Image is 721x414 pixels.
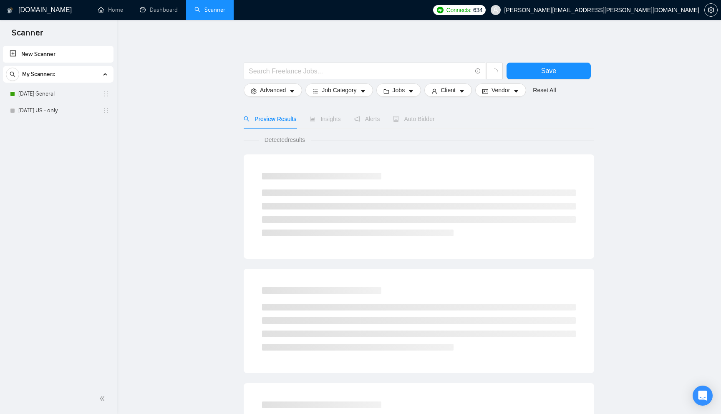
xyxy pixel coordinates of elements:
button: search [6,68,19,81]
span: Client [441,86,456,95]
span: Jobs [393,86,405,95]
a: searchScanner [194,6,225,13]
span: Alerts [354,116,380,122]
span: double-left [99,394,108,403]
img: logo [7,4,13,17]
button: setting [704,3,718,17]
span: bars [313,88,318,94]
span: caret-down [513,88,519,94]
span: notification [354,116,360,122]
a: homeHome [98,6,123,13]
span: area-chart [310,116,315,122]
span: user [431,88,437,94]
span: 634 [473,5,482,15]
a: dashboardDashboard [140,6,178,13]
span: holder [103,91,109,97]
span: setting [251,88,257,94]
span: holder [103,107,109,114]
span: Detected results [259,135,311,144]
button: idcardVendorcaret-down [475,83,526,97]
span: caret-down [360,88,366,94]
button: settingAdvancedcaret-down [244,83,302,97]
button: userClientcaret-down [424,83,472,97]
span: search [6,71,19,77]
span: Auto Bidder [393,116,434,122]
input: Search Freelance Jobs... [249,66,471,76]
span: Job Category [322,86,356,95]
span: search [244,116,250,122]
span: Scanner [5,27,50,44]
li: My Scanners [3,66,113,119]
button: barsJob Categorycaret-down [305,83,373,97]
a: Reset All [533,86,556,95]
button: folderJobscaret-down [376,83,421,97]
span: robot [393,116,399,122]
span: idcard [482,88,488,94]
span: Connects: [446,5,471,15]
span: caret-down [459,88,465,94]
span: Advanced [260,86,286,95]
a: New Scanner [10,46,107,63]
span: caret-down [408,88,414,94]
button: Save [507,63,591,79]
a: [DATE] US - only [18,102,98,119]
a: setting [704,7,718,13]
span: Save [541,66,556,76]
div: Open Intercom Messenger [693,386,713,406]
span: folder [383,88,389,94]
span: caret-down [289,88,295,94]
img: upwork-logo.png [437,7,444,13]
span: Insights [310,116,340,122]
a: [DATE] General [18,86,98,102]
span: My Scanners [22,66,55,83]
span: user [493,7,499,13]
span: Vendor [492,86,510,95]
span: loading [491,68,498,76]
li: New Scanner [3,46,113,63]
span: Preview Results [244,116,296,122]
span: info-circle [475,68,481,74]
